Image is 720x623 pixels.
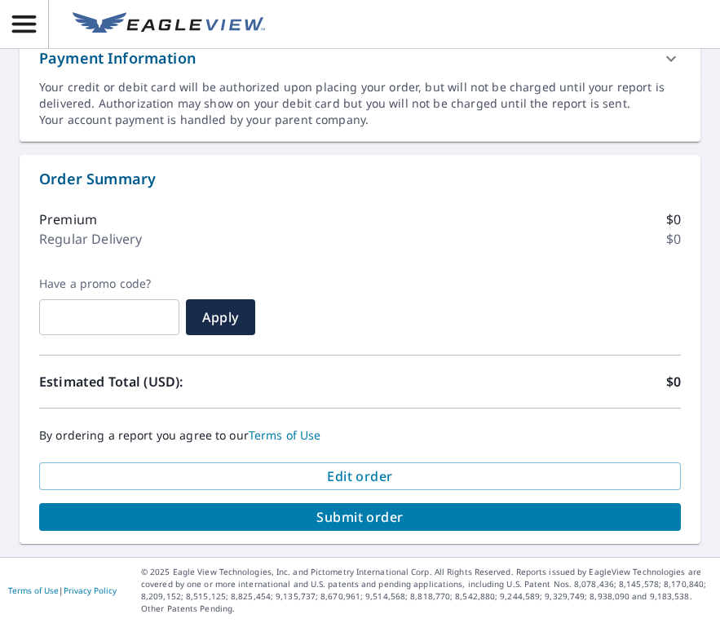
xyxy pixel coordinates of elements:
[52,508,668,526] span: Submit order
[141,566,712,615] p: © 2025 Eagle View Technologies, Inc. and Pictometry International Corp. All Rights Reserved. Repo...
[63,2,275,46] a: EV Logo
[186,299,255,335] button: Apply
[39,503,681,531] button: Submit order
[39,210,97,229] p: Premium
[199,308,242,326] span: Apply
[39,276,179,291] label: Have a promo code?
[52,467,668,485] span: Edit order
[39,168,681,190] p: Order Summary
[20,38,700,79] div: Payment Information
[73,12,265,37] img: EV Logo
[8,585,117,595] p: |
[39,112,681,128] div: Your account payment is handled by your parent company.
[39,229,142,249] p: Regular Delivery
[64,585,117,596] a: Privacy Policy
[8,585,59,596] a: Terms of Use
[39,79,681,112] div: Your credit or debit card will be authorized upon placing your order, but will not be charged unt...
[39,47,196,69] div: Payment Information
[39,462,681,490] button: Edit order
[666,372,681,391] p: $0
[249,427,321,443] a: Terms of Use
[666,229,681,249] p: $0
[39,372,360,391] p: Estimated Total (USD):
[39,428,681,443] p: By ordering a report you agree to our
[666,210,681,229] p: $0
